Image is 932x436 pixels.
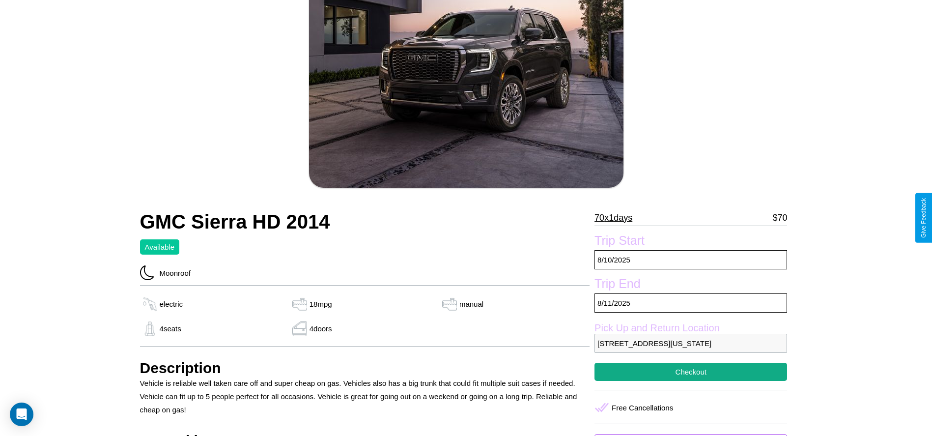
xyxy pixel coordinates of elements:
[160,297,183,311] p: electric
[594,363,787,381] button: Checkout
[772,210,787,226] p: $ 70
[594,277,787,293] label: Trip End
[594,322,787,334] label: Pick Up and Return Location
[140,321,160,336] img: gas
[594,334,787,353] p: [STREET_ADDRESS][US_STATE]
[310,322,332,335] p: 4 doors
[140,211,590,233] h2: GMC Sierra HD 2014
[594,250,787,269] p: 8 / 10 / 2025
[594,210,632,226] p: 70 x 1 days
[140,377,590,416] p: Vehicle is reliable well taken care off and super cheap on gas. Vehicles also has a big trunk tha...
[290,321,310,336] img: gas
[920,198,927,238] div: Give Feedback
[140,360,590,377] h3: Description
[10,403,33,426] div: Open Intercom Messenger
[459,297,483,311] p: manual
[145,240,175,254] p: Available
[155,266,191,280] p: Moonroof
[594,293,787,313] p: 8 / 11 / 2025
[612,401,673,414] p: Free Cancellations
[160,322,181,335] p: 4 seats
[594,233,787,250] label: Trip Start
[310,297,332,311] p: 18 mpg
[440,297,459,312] img: gas
[140,297,160,312] img: gas
[290,297,310,312] img: gas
